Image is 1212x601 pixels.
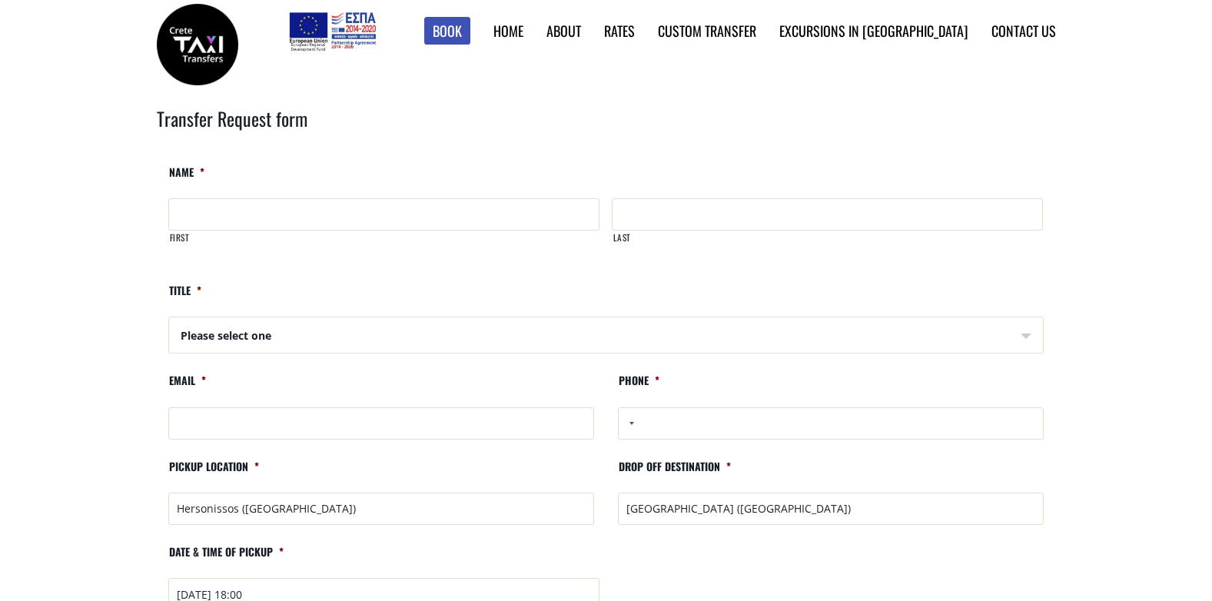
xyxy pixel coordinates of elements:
[157,35,238,51] a: Crete Taxi Transfers | Crete Taxi Transfers search results | Crete Taxi Transfers
[168,284,201,310] label: Title
[618,460,731,486] label: Drop off destination
[546,21,581,41] a: About
[618,374,659,400] label: Phone
[424,17,470,45] a: Book
[168,545,284,572] label: Date & time of pickup
[287,8,378,54] img: e-bannersEUERDF180X90.jpg
[604,21,635,41] a: Rates
[168,460,259,486] label: Pickup location
[168,374,206,400] label: Email
[613,231,1043,257] label: Last
[619,408,639,439] div: Selected country
[157,105,1056,153] h2: Transfer Request form
[779,21,968,41] a: Excursions in [GEOGRAPHIC_DATA]
[169,231,599,257] label: First
[168,165,204,192] label: Name
[493,21,523,41] a: Home
[658,21,756,41] a: Custom Transfer
[157,4,238,85] img: Crete Taxi Transfers | Crete Taxi Transfers search results | Crete Taxi Transfers
[991,21,1056,41] a: Contact us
